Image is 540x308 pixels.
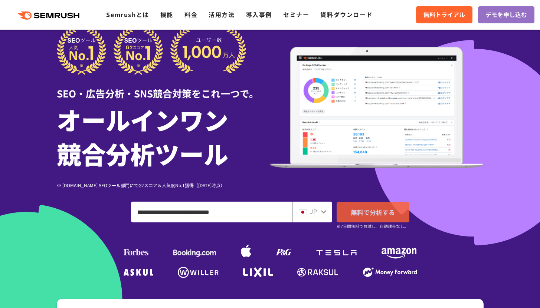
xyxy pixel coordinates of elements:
[57,102,270,170] h1: オールインワン 競合分析ツール
[337,223,408,230] small: ※7日間無料でお試し。自動課金なし。
[485,10,527,20] span: デモを申し込む
[320,10,373,19] a: 資料ダウンロード
[184,10,197,19] a: 料金
[337,202,409,222] a: 無料で分析する
[209,10,235,19] a: 活用方法
[160,10,173,19] a: 機能
[106,10,149,19] a: Semrushとは
[57,75,270,100] div: SEO・広告分析・SNS競合対策をこれ一つで。
[478,6,534,23] a: デモを申し込む
[416,6,472,23] a: 無料トライアル
[131,202,292,222] input: ドメイン、キーワードまたはURLを入力してください
[351,208,395,217] span: 無料で分析する
[283,10,309,19] a: セミナー
[423,10,465,20] span: 無料トライアル
[57,182,270,189] div: ※ [DOMAIN_NAME] SEOツール部門にてG2スコア＆人気度No.1獲得（[DATE]時点）
[246,10,272,19] a: 導入事例
[310,207,317,216] span: JP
